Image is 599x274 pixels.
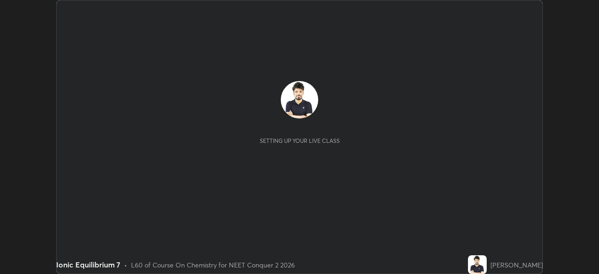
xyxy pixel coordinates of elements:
div: L60 of Course On Chemistry for NEET Conquer 2 2026 [131,260,295,270]
div: Ionic Equilibrium 7 [56,259,120,270]
div: • [124,260,127,270]
img: ed93aa93ecdd49c4b93ebe84955b18c8.png [281,81,318,118]
div: [PERSON_NAME] [490,260,543,270]
img: ed93aa93ecdd49c4b93ebe84955b18c8.png [468,255,487,274]
div: Setting up your live class [260,137,340,144]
